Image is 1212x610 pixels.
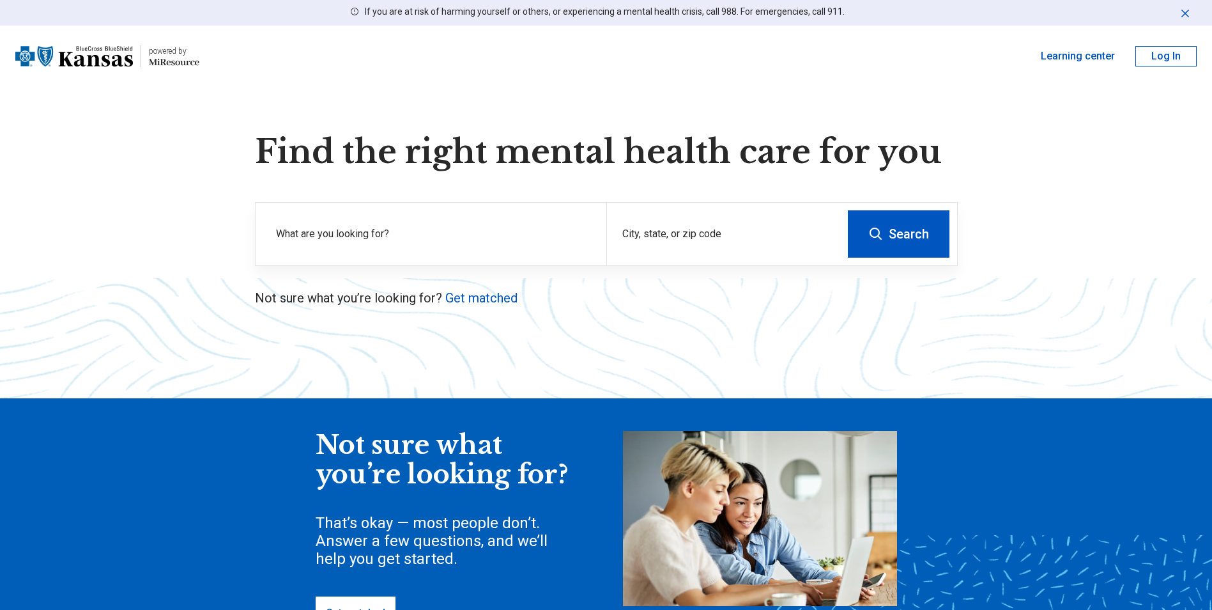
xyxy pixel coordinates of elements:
[1135,46,1197,66] button: Log In
[15,41,133,72] img: Blue Cross Blue Shield Kansas
[848,210,949,258] button: Search
[1179,5,1192,20] button: Dismiss
[445,290,518,306] a: Get matched
[255,289,958,307] p: Not sure what you’re looking for?
[255,133,958,171] h1: Find the right mental health care for you
[316,514,571,568] div: That’s okay — most people don’t. Answer a few questions, and we’ll help you get started.
[149,45,199,57] div: powered by
[1041,49,1115,64] a: Learning center
[365,5,845,19] p: If you are at risk of harming yourself or others, or experiencing a mental health crisis, call 98...
[316,431,571,489] div: Not sure what you’re looking for?
[15,41,199,72] a: Blue Cross Blue Shield Kansaspowered by
[276,226,591,242] label: What are you looking for?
